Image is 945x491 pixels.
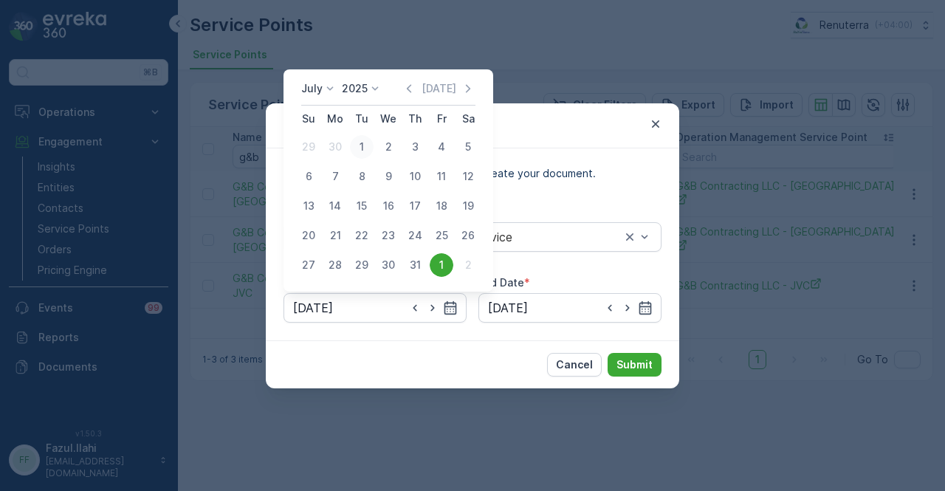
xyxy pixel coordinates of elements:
[430,135,453,159] div: 4
[323,135,347,159] div: 30
[301,81,323,96] p: July
[323,194,347,218] div: 14
[375,106,402,132] th: Wednesday
[422,81,456,96] p: [DATE]
[350,253,374,277] div: 29
[616,357,653,372] p: Submit
[295,106,322,132] th: Sunday
[456,135,480,159] div: 5
[456,165,480,188] div: 12
[350,224,374,247] div: 22
[377,135,400,159] div: 2
[456,253,480,277] div: 2
[430,165,453,188] div: 11
[403,135,427,159] div: 3
[323,253,347,277] div: 28
[350,194,374,218] div: 15
[297,165,320,188] div: 6
[608,353,661,377] button: Submit
[403,224,427,247] div: 24
[348,106,375,132] th: Tuesday
[297,253,320,277] div: 27
[455,106,481,132] th: Saturday
[556,357,593,372] p: Cancel
[297,224,320,247] div: 20
[456,194,480,218] div: 19
[283,293,467,323] input: dd/mm/yyyy
[430,253,453,277] div: 1
[456,224,480,247] div: 26
[478,276,524,289] label: End Date
[403,253,427,277] div: 31
[377,165,400,188] div: 9
[430,194,453,218] div: 18
[428,106,455,132] th: Friday
[403,194,427,218] div: 17
[350,135,374,159] div: 1
[430,224,453,247] div: 25
[323,165,347,188] div: 7
[377,253,400,277] div: 30
[350,165,374,188] div: 8
[402,106,428,132] th: Thursday
[377,224,400,247] div: 23
[322,106,348,132] th: Monday
[323,224,347,247] div: 21
[377,194,400,218] div: 16
[342,81,368,96] p: 2025
[297,194,320,218] div: 13
[478,293,661,323] input: dd/mm/yyyy
[403,165,427,188] div: 10
[547,353,602,377] button: Cancel
[297,135,320,159] div: 29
